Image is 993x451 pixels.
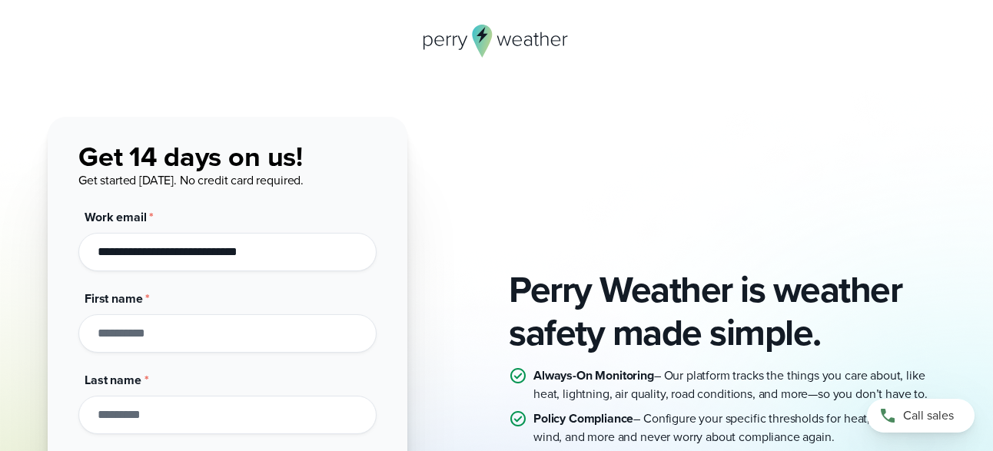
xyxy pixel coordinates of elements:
span: Last name [85,371,141,389]
p: – Configure your specific thresholds for heat, lightning, wind, and more and never worry about co... [533,410,945,446]
a: Call sales [867,399,975,433]
h2: Perry Weather is weather safety made simple. [509,268,945,354]
span: Get 14 days on us! [78,136,303,177]
strong: Always-On Monitoring [533,366,654,384]
p: – Our platform tracks the things you care about, like heat, lightning, air quality, road conditio... [533,366,945,403]
span: Work email [85,208,146,226]
span: Call sales [903,406,954,425]
span: First name [85,290,142,307]
strong: Policy Compliance [533,410,633,427]
span: Get started [DATE]. No credit card required. [78,171,304,189]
